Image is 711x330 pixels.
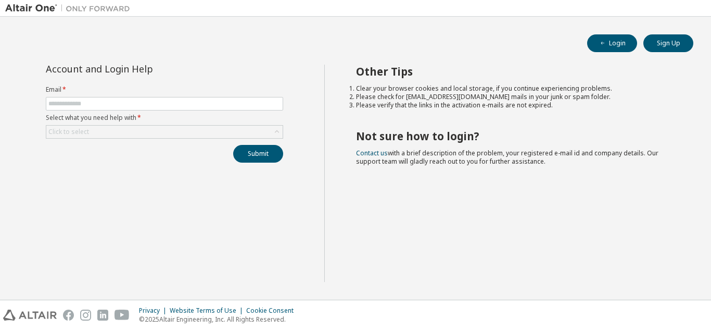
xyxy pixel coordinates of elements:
[356,101,675,109] li: Please verify that the links in the activation e-mails are not expired.
[356,65,675,78] h2: Other Tips
[63,310,74,321] img: facebook.svg
[48,128,89,136] div: Click to select
[97,310,108,321] img: linkedin.svg
[587,34,637,52] button: Login
[46,126,283,138] div: Click to select
[356,149,388,157] a: Contact us
[356,129,675,143] h2: Not sure how to login?
[5,3,135,14] img: Altair One
[233,145,283,163] button: Submit
[115,310,130,321] img: youtube.svg
[46,85,283,94] label: Email
[170,307,246,315] div: Website Terms of Use
[80,310,91,321] img: instagram.svg
[356,149,658,166] span: with a brief description of the problem, your registered e-mail id and company details. Our suppo...
[356,93,675,101] li: Please check for [EMAIL_ADDRESS][DOMAIN_NAME] mails in your junk or spam folder.
[643,34,693,52] button: Sign Up
[356,84,675,93] li: Clear your browser cookies and local storage, if you continue experiencing problems.
[139,307,170,315] div: Privacy
[139,315,300,324] p: © 2025 Altair Engineering, Inc. All Rights Reserved.
[246,307,300,315] div: Cookie Consent
[46,65,236,73] div: Account and Login Help
[3,310,57,321] img: altair_logo.svg
[46,114,283,122] label: Select what you need help with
